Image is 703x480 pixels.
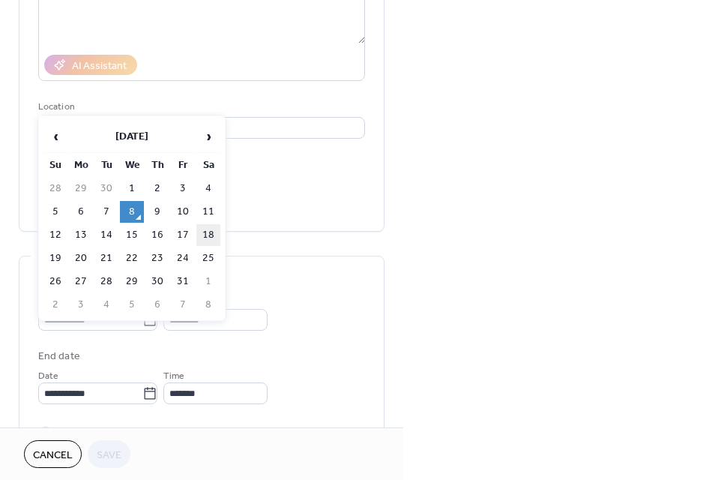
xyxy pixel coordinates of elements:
[56,424,82,439] span: All day
[145,178,169,199] td: 2
[94,294,118,316] td: 4
[196,201,220,223] td: 11
[145,224,169,246] td: 16
[145,154,169,176] th: Th
[69,121,195,153] th: [DATE]
[69,294,93,316] td: 3
[171,224,195,246] td: 17
[38,349,80,364] div: End date
[196,178,220,199] td: 4
[196,247,220,269] td: 25
[120,224,144,246] td: 15
[120,154,144,176] th: We
[197,121,220,151] span: ›
[145,294,169,316] td: 6
[163,368,184,384] span: Time
[69,201,93,223] td: 6
[171,201,195,223] td: 10
[69,178,93,199] td: 29
[43,201,67,223] td: 5
[145,271,169,292] td: 30
[43,247,67,269] td: 19
[196,271,220,292] td: 1
[145,201,169,223] td: 9
[94,201,118,223] td: 7
[120,271,144,292] td: 29
[24,440,82,468] button: Cancel
[43,224,67,246] td: 12
[69,154,93,176] th: Mo
[43,271,67,292] td: 26
[43,294,67,316] td: 2
[120,247,144,269] td: 22
[94,247,118,269] td: 21
[171,294,195,316] td: 7
[43,178,67,199] td: 28
[43,154,67,176] th: Su
[145,247,169,269] td: 23
[196,224,220,246] td: 18
[171,178,195,199] td: 3
[120,294,144,316] td: 5
[120,201,144,223] td: 8
[69,224,93,246] td: 13
[44,121,67,151] span: ‹
[38,99,362,115] div: Location
[94,271,118,292] td: 28
[171,271,195,292] td: 31
[94,178,118,199] td: 30
[196,154,220,176] th: Sa
[69,271,93,292] td: 27
[94,154,118,176] th: Tu
[171,247,195,269] td: 24
[94,224,118,246] td: 14
[33,448,73,463] span: Cancel
[120,178,144,199] td: 1
[38,368,58,384] span: Date
[69,247,93,269] td: 20
[171,154,195,176] th: Fr
[196,294,220,316] td: 8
